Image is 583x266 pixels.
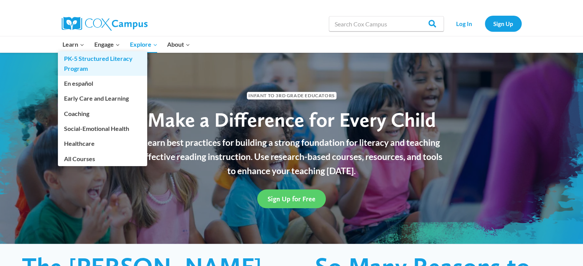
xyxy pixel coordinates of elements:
[58,151,147,166] a: All Courses
[62,17,148,31] img: Cox Campus
[58,76,147,91] a: En español
[58,36,195,52] nav: Primary Navigation
[58,136,147,151] a: Healthcare
[89,36,125,52] button: Child menu of Engage
[448,16,522,31] nav: Secondary Navigation
[58,51,147,76] a: PK-5 Structured Literacy Program
[58,106,147,121] a: Coaching
[247,92,337,99] span: Infant to 3rd Grade Educators
[268,195,315,203] span: Sign Up for Free
[148,108,436,132] span: Make a Difference for Every Child
[485,16,522,31] a: Sign Up
[448,16,481,31] a: Log In
[136,135,447,178] p: Learn best practices for building a strong foundation for literacy and teaching effective reading...
[125,36,163,52] button: Child menu of Explore
[58,121,147,136] a: Social-Emotional Health
[257,189,326,208] a: Sign Up for Free
[58,36,90,52] button: Child menu of Learn
[329,16,444,31] input: Search Cox Campus
[162,36,195,52] button: Child menu of About
[58,91,147,106] a: Early Care and Learning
